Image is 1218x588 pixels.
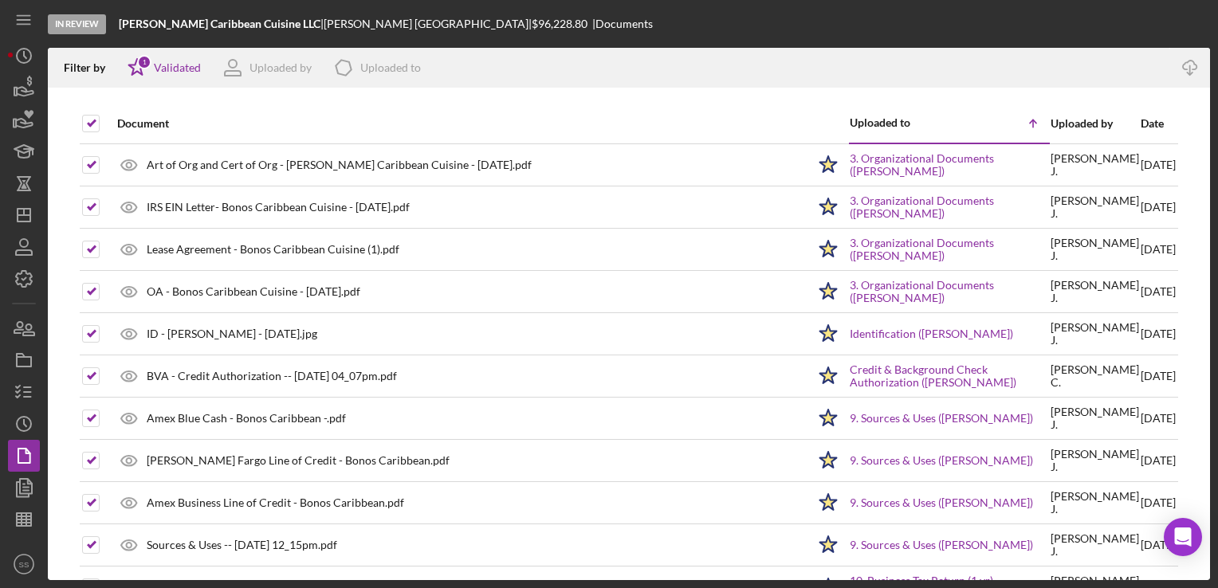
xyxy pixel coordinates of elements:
div: [PERSON_NAME] J . [1051,194,1139,220]
a: 9. Sources & Uses ([PERSON_NAME]) [850,496,1033,509]
div: Date [1141,117,1176,130]
div: [PERSON_NAME] Fargo Line of Credit - Bonos Caribbean.pdf [147,454,450,467]
div: | [119,18,324,30]
div: | Documents [592,18,653,30]
div: [DATE] [1141,145,1176,186]
div: Uploaded to [360,61,421,74]
div: Lease Agreement - Bonos Caribbean Cuisine (1).pdf [147,243,399,256]
div: [DATE] [1141,229,1176,269]
div: [PERSON_NAME] J . [1051,321,1139,347]
a: Identification ([PERSON_NAME]) [850,327,1013,340]
div: Uploaded by [249,61,312,74]
div: Filter by [64,61,117,74]
div: [DATE] [1141,272,1176,312]
div: BVA - Credit Authorization -- [DATE] 04_07pm.pdf [147,370,397,382]
div: [PERSON_NAME] C . [1051,363,1139,389]
div: Uploaded by [1051,117,1139,130]
div: In Review [48,14,106,34]
div: IRS EIN Letter- Bonos Caribbean Cuisine - [DATE].pdf [147,201,410,214]
div: [PERSON_NAME] [GEOGRAPHIC_DATA] | [324,18,532,30]
div: Document [117,117,807,130]
div: [PERSON_NAME] J . [1051,448,1139,473]
div: Sources & Uses -- [DATE] 12_15pm.pdf [147,539,337,551]
div: [PERSON_NAME] J . [1051,490,1139,515]
div: [PERSON_NAME] J . [1051,532,1139,558]
div: Uploaded to [850,116,949,129]
div: Open Intercom Messenger [1164,518,1202,556]
text: SS [19,560,29,569]
div: ID - [PERSON_NAME] - [DATE].jpg [147,327,317,340]
button: SS [8,548,40,580]
a: 3. Organizational Documents ([PERSON_NAME]) [850,152,1049,178]
div: [PERSON_NAME] J . [1051,152,1139,178]
div: Amex Business Line of Credit - Bonos Caribbean.pdf [147,496,404,509]
div: [DATE] [1141,525,1176,565]
div: [PERSON_NAME] J . [1051,279,1139,304]
div: [DATE] [1141,441,1176,480]
div: [PERSON_NAME] J . [1051,237,1139,262]
div: [DATE] [1141,398,1176,438]
div: Validated [154,61,201,74]
a: 3. Organizational Documents ([PERSON_NAME]) [850,194,1049,220]
div: OA - Bonos Caribbean Cuisine - [DATE].pdf [147,285,360,298]
div: Amex Blue Cash - Bonos Caribbean -.pdf [147,412,346,425]
div: [PERSON_NAME] J . [1051,406,1139,431]
div: [DATE] [1141,314,1176,354]
div: [DATE] [1141,187,1176,227]
a: 9. Sources & Uses ([PERSON_NAME]) [850,454,1033,467]
div: [DATE] [1141,483,1176,523]
a: 9. Sources & Uses ([PERSON_NAME]) [850,412,1033,425]
a: 9. Sources & Uses ([PERSON_NAME]) [850,539,1033,551]
a: 3. Organizational Documents ([PERSON_NAME]) [850,237,1049,262]
div: [DATE] [1141,356,1176,396]
a: 3. Organizational Documents ([PERSON_NAME]) [850,279,1049,304]
div: 1 [137,55,151,69]
div: $96,228.80 [532,18,592,30]
div: Art of Org and Cert of Org - [PERSON_NAME] Caribbean Cuisine - [DATE].pdf [147,159,532,171]
b: [PERSON_NAME] Caribbean Cuisine LLC [119,17,320,30]
a: Credit & Background Check Authorization ([PERSON_NAME]) [850,363,1049,389]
